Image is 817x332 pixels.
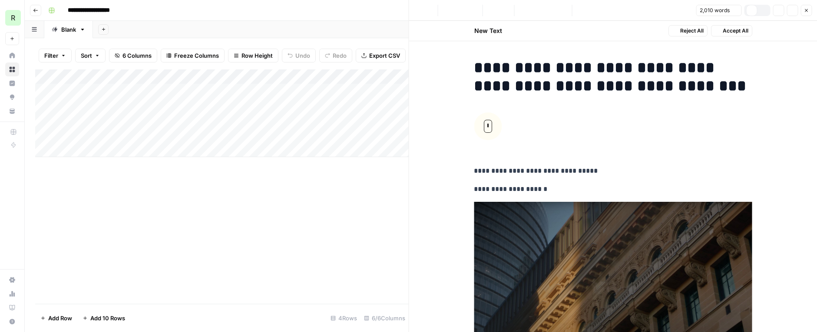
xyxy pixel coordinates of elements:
button: Redo [319,49,352,62]
span: Redo [333,51,347,60]
button: 2,010 words [696,5,741,16]
button: Undo [282,49,316,62]
button: 6 Columns [109,49,157,62]
a: Your Data [5,104,19,118]
span: R [11,13,15,23]
span: Reject All [680,27,703,35]
a: Blank [44,21,93,38]
button: Add 10 Rows [77,311,130,325]
button: Help + Support [5,315,19,329]
span: 2,010 words [700,7,730,14]
div: 6/6 Columns [361,311,409,325]
button: Filter [39,49,72,62]
span: Add 10 Rows [90,314,125,322]
span: Export CSV [369,51,400,60]
button: Export CSV [356,49,406,62]
button: Sort [75,49,106,62]
a: Settings [5,273,19,287]
a: Browse [5,62,19,76]
button: Reject All [668,25,707,36]
a: Learning Hub [5,301,19,315]
a: Usage [5,287,19,301]
div: 4 Rows [327,311,361,325]
span: Add Row [48,314,72,322]
div: Blank [61,25,76,34]
button: Freeze Columns [161,49,225,62]
a: Opportunities [5,90,19,104]
span: Freeze Columns [174,51,219,60]
span: 6 Columns [122,51,152,60]
span: Undo [295,51,310,60]
button: Add Row [35,311,77,325]
h2: New Text [474,26,502,35]
button: Workspace: Re-Leased [5,7,19,29]
span: Row Height [241,51,273,60]
button: Row Height [228,49,278,62]
span: Sort [81,51,92,60]
span: Accept All [722,27,748,35]
span: Filter [44,51,58,60]
a: Insights [5,76,19,90]
button: Accept All [711,25,752,36]
a: Home [5,49,19,62]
